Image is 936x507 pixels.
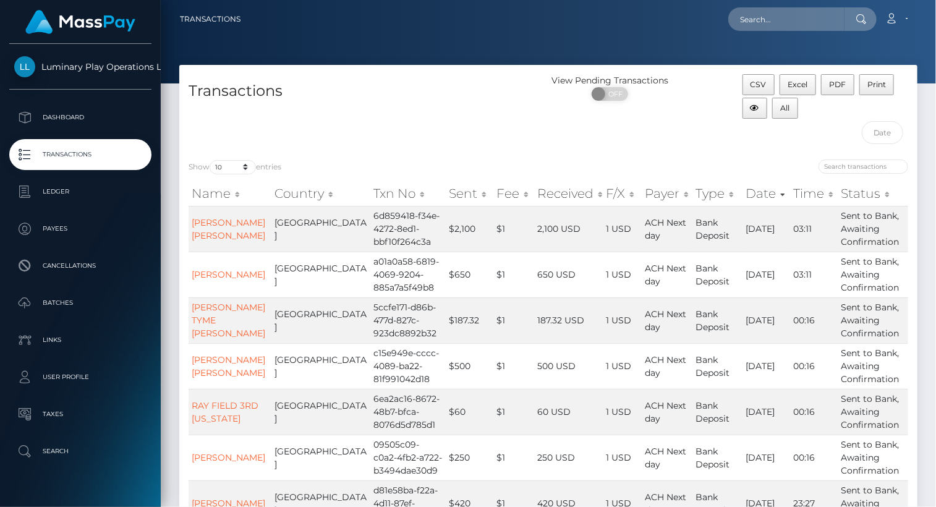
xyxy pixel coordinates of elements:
span: ACH Next day [645,309,686,333]
td: Bank Deposit [692,252,742,297]
td: [DATE] [743,389,790,435]
h4: Transactions [189,80,539,102]
td: 5ccfe171-d86b-477d-827c-923dc8892b32 [370,297,446,343]
span: CSV [751,80,767,89]
p: Cancellations [14,257,147,275]
td: $1 [493,435,535,480]
td: [GEOGRAPHIC_DATA] [271,389,370,435]
span: ACH Next day [645,446,686,470]
a: [PERSON_NAME] TYME [PERSON_NAME] [192,302,265,339]
td: 1 USD [603,206,641,252]
a: Payees [9,213,151,244]
td: $1 [493,252,535,297]
td: 250 USD [534,435,603,480]
span: All [781,103,790,113]
span: ACH Next day [645,263,686,287]
td: [DATE] [743,252,790,297]
td: a01a0a58-6819-4069-9204-885a7a5f49b8 [370,252,446,297]
td: Bank Deposit [692,389,742,435]
td: Sent to Bank, Awaiting Confirmation [838,297,908,343]
a: [PERSON_NAME] [192,269,265,280]
td: [GEOGRAPHIC_DATA] [271,297,370,343]
a: [PERSON_NAME] [192,452,265,463]
td: Sent to Bank, Awaiting Confirmation [838,389,908,435]
td: 00:16 [790,343,838,389]
td: Bank Deposit [692,343,742,389]
span: Excel [788,80,808,89]
a: RAY FIELD 3RD [US_STATE] [192,400,258,424]
td: 00:16 [790,389,838,435]
td: Bank Deposit [692,297,742,343]
p: Search [14,442,147,461]
td: 650 USD [534,252,603,297]
td: 03:11 [790,252,838,297]
td: Sent to Bank, Awaiting Confirmation [838,343,908,389]
td: [GEOGRAPHIC_DATA] [271,343,370,389]
td: [GEOGRAPHIC_DATA] [271,206,370,252]
td: 187.32 USD [534,297,603,343]
td: 1 USD [603,343,641,389]
p: Payees [14,219,147,238]
button: Excel [780,74,816,95]
td: [DATE] [743,435,790,480]
a: Taxes [9,399,151,430]
img: Luminary Play Operations Limited [14,56,35,77]
a: Batches [9,288,151,318]
p: Dashboard [14,108,147,127]
a: Transactions [180,6,240,32]
a: Dashboard [9,102,151,133]
input: Date filter [862,121,903,144]
td: Sent to Bank, Awaiting Confirmation [838,435,908,480]
th: Country: activate to sort column ascending [271,181,370,206]
td: $2,100 [446,206,493,252]
input: Search... [728,7,845,31]
td: $187.32 [446,297,493,343]
td: 00:16 [790,435,838,480]
td: Bank Deposit [692,435,742,480]
button: CSV [742,74,775,95]
span: ACH Next day [645,217,686,241]
a: [PERSON_NAME] [PERSON_NAME] [192,354,265,378]
span: ACH Next day [645,354,686,378]
td: $1 [493,343,535,389]
a: Links [9,325,151,356]
td: $250 [446,435,493,480]
a: [PERSON_NAME] [PERSON_NAME] [192,217,265,241]
input: Search transactions [819,160,908,174]
th: Date: activate to sort column ascending [743,181,790,206]
th: Status: activate to sort column ascending [838,181,908,206]
td: 60 USD [534,389,603,435]
td: Bank Deposit [692,206,742,252]
button: PDF [821,74,854,95]
img: MassPay Logo [25,10,135,34]
td: 6ea2ac16-8672-48b7-bfca-8076d5d785d1 [370,389,446,435]
td: $1 [493,389,535,435]
div: View Pending Transactions [548,74,671,87]
p: Taxes [14,405,147,424]
td: 09505c09-c0a2-4fb2-a722-b3494dae30d9 [370,435,446,480]
p: Batches [14,294,147,312]
td: [DATE] [743,343,790,389]
button: All [772,98,798,119]
td: [GEOGRAPHIC_DATA] [271,435,370,480]
td: $650 [446,252,493,297]
th: Type: activate to sort column ascending [692,181,742,206]
span: ACH Next day [645,400,686,424]
p: Links [14,331,147,349]
a: Ledger [9,176,151,207]
span: Print [867,80,886,89]
td: $500 [446,343,493,389]
th: Payer: activate to sort column ascending [642,181,692,206]
button: Print [859,74,895,95]
th: Sent: activate to sort column ascending [446,181,493,206]
a: Cancellations [9,250,151,281]
button: Column visibility [742,98,768,119]
td: [DATE] [743,206,790,252]
td: 1 USD [603,297,641,343]
td: 00:16 [790,297,838,343]
td: $1 [493,297,535,343]
td: 2,100 USD [534,206,603,252]
a: Search [9,436,151,467]
td: 6d859418-f34e-4272-8ed1-bbf10f264c3a [370,206,446,252]
th: Fee: activate to sort column ascending [493,181,535,206]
